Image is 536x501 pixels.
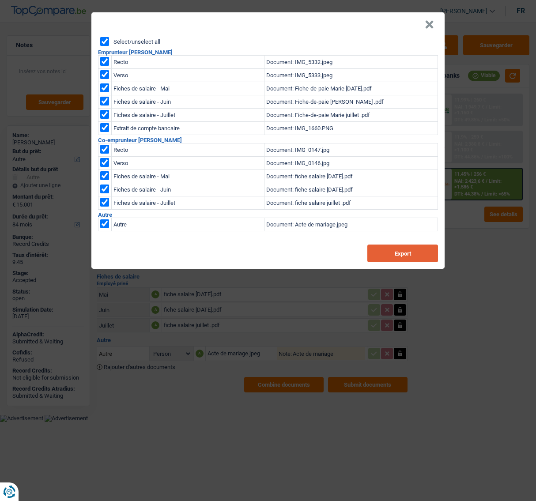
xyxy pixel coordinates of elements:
td: Document: IMG_0147.jpg [264,143,438,157]
td: Fiches de salaire - Juin [112,95,264,109]
td: Extrait de compte bancaire [112,122,264,135]
td: Fiches de salaire - Juillet [112,196,264,210]
td: Document: IMG_5332.jpeg [264,56,438,69]
td: Verso [112,157,264,170]
td: Recto [112,143,264,157]
h2: Co-emprunteur [PERSON_NAME] [98,137,438,143]
td: Document: IMG_0146.jpg [264,157,438,170]
td: Document: fiche salaire [DATE].pdf [264,183,438,196]
td: Document: IMG_1660.PNG [264,122,438,135]
td: Document: Fiche-de-paie [PERSON_NAME] .pdf [264,95,438,109]
td: Document: Fiche-de-paie Marie [DATE].pdf [264,82,438,95]
label: Select/unselect all [113,39,160,45]
button: Export [367,245,438,262]
td: Verso [112,69,264,82]
td: Document: IMG_5333.jpeg [264,69,438,82]
h2: Autre [98,212,438,218]
td: Document: Fiche-de-paie Marie juillet .pdf [264,109,438,122]
td: Document: fiche salaire juillet .pdf [264,196,438,210]
td: Recto [112,56,264,69]
td: Document: fiche salaire [DATE].pdf [264,170,438,183]
button: Close [425,20,434,29]
td: Fiches de salaire - Mai [112,170,264,183]
td: Fiches de salaire - Mai [112,82,264,95]
td: Fiches de salaire - Juin [112,183,264,196]
td: Autre [112,218,264,231]
h2: Emprunteur [PERSON_NAME] [98,49,438,55]
td: Fiches de salaire - Juillet [112,109,264,122]
td: Document: Acte de mariage.jpeg [264,218,438,231]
